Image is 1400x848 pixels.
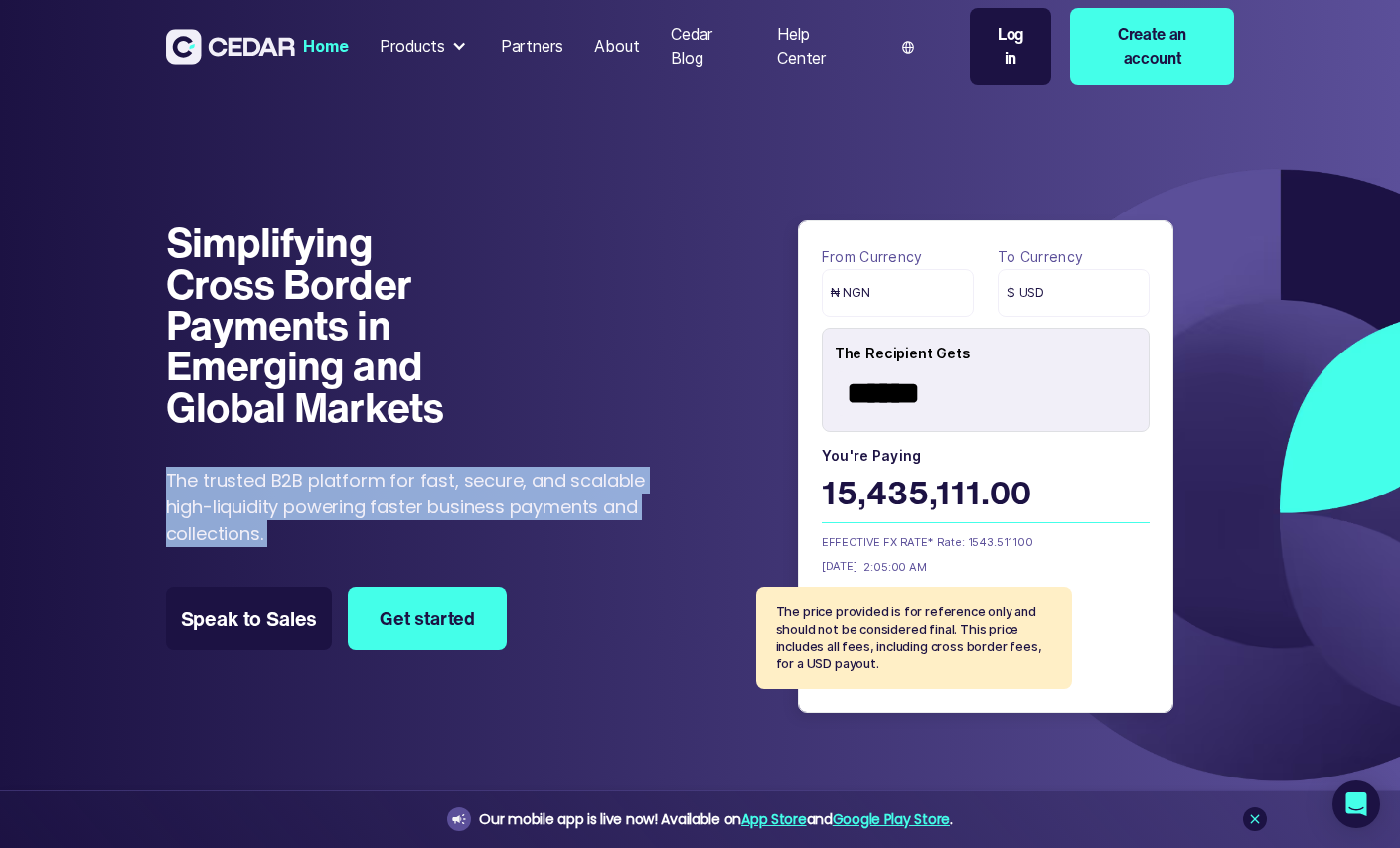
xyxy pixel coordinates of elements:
[479,807,952,832] div: Our mobile app is live now! Available on and .
[998,244,1150,269] label: To currency
[769,13,866,80] a: Help Center
[1070,8,1235,85] a: Create an account
[822,559,857,575] div: [DATE]
[822,244,1150,630] form: payField
[937,534,1085,552] div: Rate: 1543.511100
[348,587,507,650] a: Get started
[833,809,950,829] a: Google Play Store
[741,809,806,829] a: App Store
[372,27,476,67] div: Products
[493,25,571,69] a: Partners
[671,23,745,71] div: Cedar Blog
[835,335,1150,372] div: The Recipient Gets
[295,25,356,69] a: Home
[501,35,563,59] div: Partners
[166,221,461,427] h1: Simplifying Cross Border Payments in Emerging and Global Markets
[166,587,333,650] a: Speak to Sales
[166,467,658,547] p: The trusted B2B platform for fast, secure, and scalable high-liquidity powering faster business p...
[451,811,467,827] img: announcement
[822,534,937,550] div: EFFECTIVE FX RATE*
[822,443,1150,468] label: You're paying
[380,35,445,59] div: Products
[822,470,1150,521] div: 15,435,111.00
[594,35,639,59] div: About
[1007,283,1044,302] span: $ USD
[1332,780,1380,828] div: Open Intercom Messenger
[831,283,870,302] span: ₦ NGN
[970,8,1050,85] a: Log in
[777,23,858,71] div: Help Center
[857,559,927,575] div: 2:05:00 AM
[822,244,974,269] label: From currency
[990,23,1030,71] div: Log in
[586,25,647,69] a: About
[776,603,1052,673] p: The price provided is for reference only and should not be considered final. This price includes ...
[663,13,753,80] a: Cedar Blog
[303,35,348,59] div: Home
